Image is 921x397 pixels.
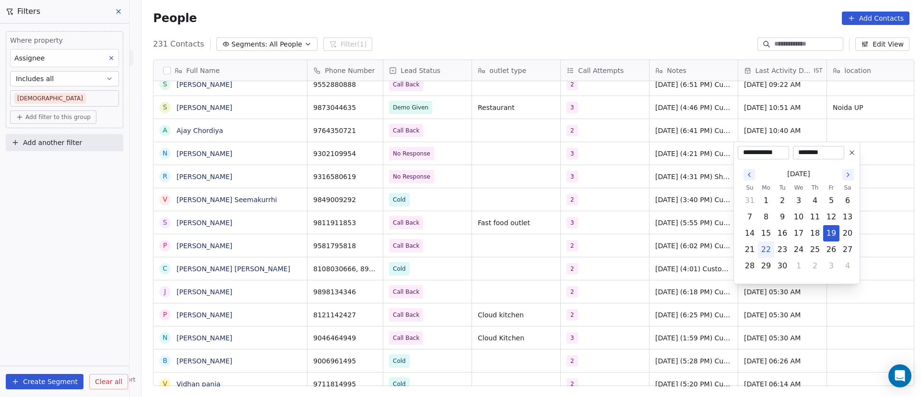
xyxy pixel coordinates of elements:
button: Tuesday, September 30th, 2025 [775,258,790,274]
button: Wednesday, September 10th, 2025 [791,209,806,225]
button: Tuesday, September 16th, 2025 [775,226,790,241]
button: Saturday, October 4th, 2025 [840,258,855,274]
button: Wednesday, September 24th, 2025 [791,242,806,257]
th: Monday [758,183,774,192]
button: Wednesday, September 17th, 2025 [791,226,806,241]
th: Sunday [742,183,758,192]
button: Monday, September 1st, 2025 [758,193,774,208]
button: Friday, September 19th, 2025, selected [824,226,839,241]
th: Friday [823,183,839,192]
button: Monday, September 29th, 2025 [758,258,774,274]
button: Sunday, August 31st, 2025 [742,193,757,208]
button: Thursday, September 18th, 2025 [807,226,823,241]
button: Saturday, September 20th, 2025 [840,226,855,241]
button: Sunday, September 14th, 2025 [742,226,757,241]
button: Monday, September 8th, 2025 [758,209,774,225]
button: Friday, September 12th, 2025 [824,209,839,225]
th: Wednesday [791,183,807,192]
th: Thursday [807,183,823,192]
table: September 2025 [742,183,856,274]
button: Saturday, September 27th, 2025 [840,242,855,257]
button: Monday, September 15th, 2025 [758,226,774,241]
button: Friday, September 5th, 2025 [824,193,839,208]
button: Thursday, September 25th, 2025 [807,242,823,257]
button: Wednesday, October 1st, 2025 [791,258,806,274]
button: Thursday, September 11th, 2025 [807,209,823,225]
button: Sunday, September 28th, 2025 [742,258,757,274]
button: Saturday, September 6th, 2025 [840,193,855,208]
th: Tuesday [774,183,791,192]
button: Wednesday, September 3rd, 2025 [791,193,806,208]
button: Thursday, October 2nd, 2025 [807,258,823,274]
button: Sunday, September 21st, 2025 [742,242,757,257]
button: Go to the Previous Month [744,169,755,180]
button: Saturday, September 13th, 2025 [840,209,855,225]
th: Saturday [839,183,856,192]
button: Friday, October 3rd, 2025 [824,258,839,274]
button: Tuesday, September 9th, 2025 [775,209,790,225]
button: Friday, September 26th, 2025 [824,242,839,257]
button: Sunday, September 7th, 2025 [742,209,757,225]
button: Tuesday, September 23rd, 2025 [775,242,790,257]
button: Today, Monday, September 22nd, 2025 [758,242,774,257]
button: Thursday, September 4th, 2025 [807,193,823,208]
button: Tuesday, September 2nd, 2025 [775,193,790,208]
button: Go to the Next Month [842,169,854,180]
span: [DATE] [787,169,810,179]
